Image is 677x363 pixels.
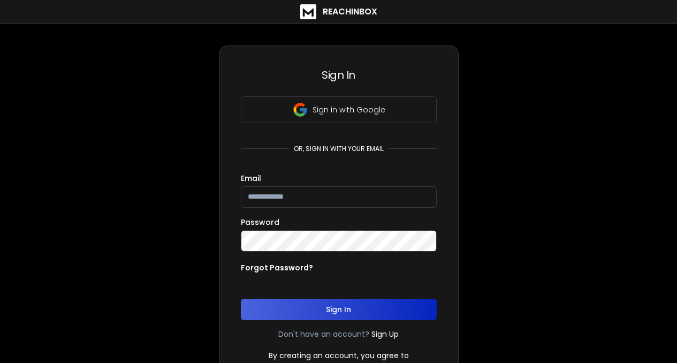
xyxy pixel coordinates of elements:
[241,299,437,320] button: Sign In
[241,218,279,226] label: Password
[323,5,377,18] h1: ReachInbox
[300,4,316,19] img: logo
[241,67,437,82] h3: Sign In
[241,175,261,182] label: Email
[300,4,377,19] a: ReachInbox
[290,145,388,153] p: or, sign in with your email
[269,350,409,361] p: By creating an account, you agree to
[278,329,369,339] p: Don't have an account?
[371,329,399,339] a: Sign Up
[241,96,437,123] button: Sign in with Google
[313,104,385,115] p: Sign in with Google
[241,262,313,273] p: Forgot Password?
